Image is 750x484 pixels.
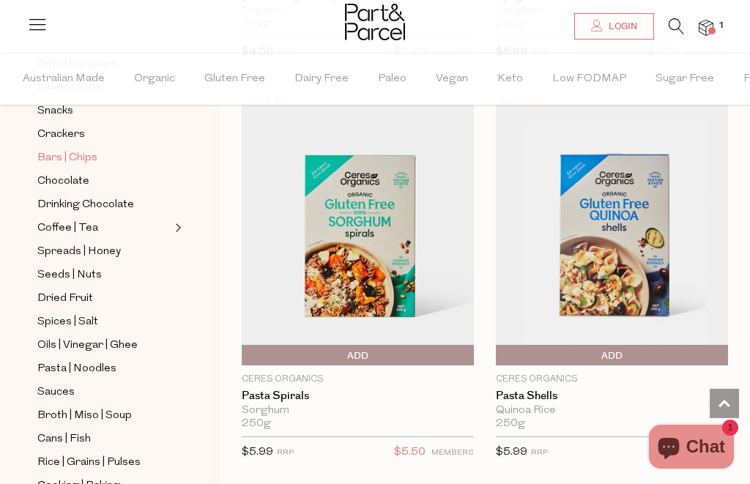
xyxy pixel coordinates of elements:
[37,149,97,167] span: Bars | Chips
[37,266,171,284] a: Seeds | Nuts
[242,417,271,431] span: 250g
[496,345,728,365] button: Add To Parcel
[242,404,474,417] div: Sorghum
[37,173,89,190] span: Chocolate
[394,443,426,462] span: $5.50
[715,19,728,32] span: 1
[37,242,171,261] a: Spreads | Honey
[37,406,171,425] a: Broth | Miso | Soup
[378,53,406,105] span: Paleo
[37,125,171,144] a: Crackers
[242,373,474,386] p: Ceres Organics
[37,431,91,448] span: Cans | Fish
[242,92,474,365] img: Pasta Spirals
[37,384,75,401] span: Sauces
[37,360,171,378] a: Pasta | Noodles
[496,390,728,403] a: Pasta Shells
[37,453,171,472] a: Rice | Grains | Pulses
[37,313,98,331] span: Spices | Salt
[37,289,171,308] a: Dried Fruit
[37,126,85,144] span: Crackers
[345,4,405,40] img: Part&Parcel
[277,449,294,457] small: RRP
[496,404,728,417] div: Quinoa Rice
[23,53,105,105] span: Australian Made
[204,53,265,105] span: Gluten Free
[645,425,738,472] inbox-online-store-chat: Shopify online store chat
[37,196,171,214] a: Drinking Chocolate
[497,53,523,105] span: Keto
[37,313,171,331] a: Spices | Salt
[496,373,728,386] p: Ceres Organics
[436,53,468,105] span: Vegan
[294,53,349,105] span: Dairy Free
[656,53,714,105] span: Sugar Free
[37,172,171,190] a: Chocolate
[37,407,132,425] span: Broth | Miso | Soup
[37,267,102,284] span: Seeds | Nuts
[37,243,121,261] span: Spreads | Honey
[242,447,273,458] span: $5.99
[699,20,713,35] a: 1
[574,13,654,40] a: Login
[37,102,171,120] a: Snacks
[37,220,98,237] span: Coffee | Tea
[134,53,175,105] span: Organic
[37,454,141,472] span: Rice | Grains | Pulses
[531,449,548,457] small: RRP
[37,336,171,354] a: Oils | Vinegar | Ghee
[37,196,134,214] span: Drinking Chocolate
[37,430,171,448] a: Cans | Fish
[431,449,474,457] small: MEMBERS
[37,103,73,120] span: Snacks
[242,390,474,403] a: Pasta Spirals
[37,219,171,237] a: Coffee | Tea
[242,345,474,365] button: Add To Parcel
[37,383,171,401] a: Sauces
[496,92,728,365] img: Pasta Shells
[37,337,138,354] span: Oils | Vinegar | Ghee
[37,290,93,308] span: Dried Fruit
[496,447,527,458] span: $5.99
[171,219,182,237] button: Expand/Collapse Coffee | Tea
[496,417,525,431] span: 250g
[552,53,626,105] span: Low FODMAP
[37,360,116,378] span: Pasta | Noodles
[37,149,171,167] a: Bars | Chips
[605,21,637,33] span: Login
